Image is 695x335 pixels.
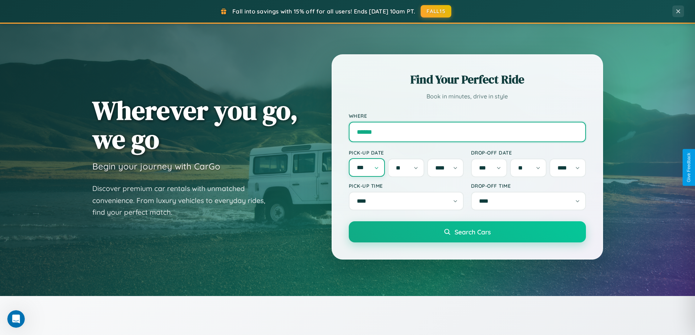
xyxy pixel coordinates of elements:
[349,91,586,102] p: Book in minutes, drive in style
[92,96,298,153] h1: Wherever you go, we go
[349,183,464,189] label: Pick-up Time
[686,153,691,182] div: Give Feedback
[421,5,451,17] button: FALL15
[92,183,275,218] p: Discover premium car rentals with unmatched convenience. From luxury vehicles to everyday rides, ...
[92,161,220,172] h3: Begin your journey with CarGo
[7,310,25,328] iframe: Intercom live chat
[349,149,464,156] label: Pick-up Date
[232,8,415,15] span: Fall into savings with 15% off for all users! Ends [DATE] 10am PT.
[471,183,586,189] label: Drop-off Time
[455,228,491,236] span: Search Cars
[349,71,586,87] h2: Find Your Perfect Ride
[471,149,586,156] label: Drop-off Date
[349,221,586,242] button: Search Cars
[349,113,586,119] label: Where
